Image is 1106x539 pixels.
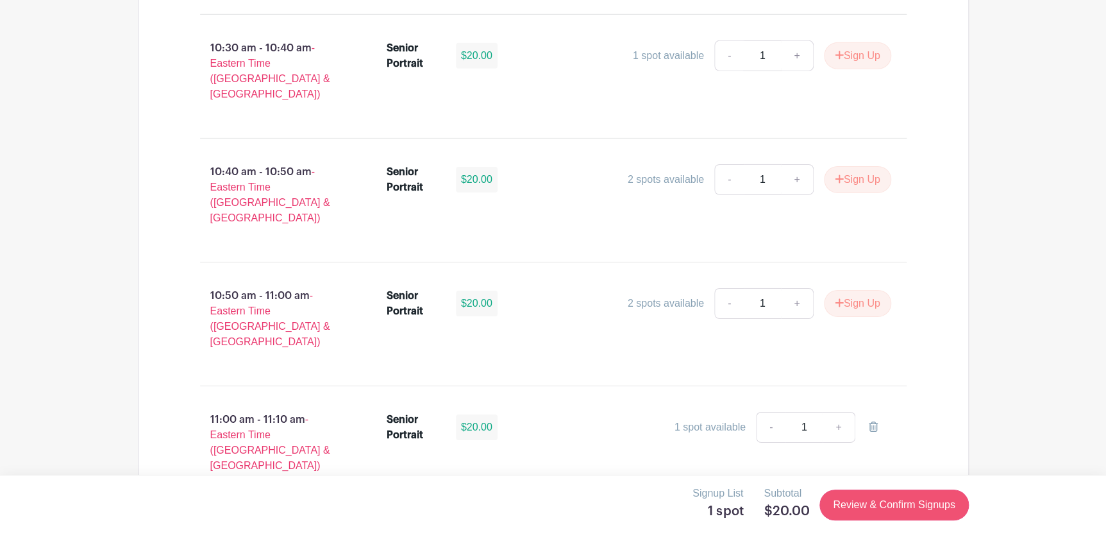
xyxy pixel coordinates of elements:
div: Senior Portrait [387,288,440,319]
span: - Eastern Time ([GEOGRAPHIC_DATA] & [GEOGRAPHIC_DATA]) [210,290,330,347]
div: $20.00 [456,415,498,440]
a: - [714,40,744,71]
a: + [781,288,813,319]
a: + [781,164,813,195]
div: Senior Portrait [387,40,440,71]
p: Subtotal [764,486,809,501]
p: 10:50 am - 11:00 am [180,283,367,355]
span: - Eastern Time ([GEOGRAPHIC_DATA] & [GEOGRAPHIC_DATA]) [210,42,330,99]
div: 1 spot available [674,420,746,435]
div: 2 spots available [628,172,704,187]
a: + [823,412,855,443]
p: 11:00 am - 11:10 am [180,407,367,479]
div: $20.00 [456,43,498,69]
div: Senior Portrait [387,164,440,195]
div: $20.00 [456,167,498,193]
a: Review & Confirm Signups [819,490,968,520]
a: - [756,412,785,443]
div: $20.00 [456,291,498,316]
a: + [781,40,813,71]
button: Sign Up [824,42,891,69]
h5: 1 spot [692,504,743,519]
a: - [714,164,744,195]
p: 10:40 am - 10:50 am [180,159,367,231]
button: Sign Up [824,166,891,193]
span: - Eastern Time ([GEOGRAPHIC_DATA] & [GEOGRAPHIC_DATA]) [210,414,330,471]
div: 2 spots available [628,296,704,311]
button: Sign Up [824,290,891,317]
h5: $20.00 [764,504,809,519]
p: Signup List [692,486,743,501]
div: 1 spot available [633,48,704,64]
a: - [714,288,744,319]
div: Senior Portrait [387,412,440,443]
p: 10:30 am - 10:40 am [180,35,367,107]
span: - Eastern Time ([GEOGRAPHIC_DATA] & [GEOGRAPHIC_DATA]) [210,166,330,223]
